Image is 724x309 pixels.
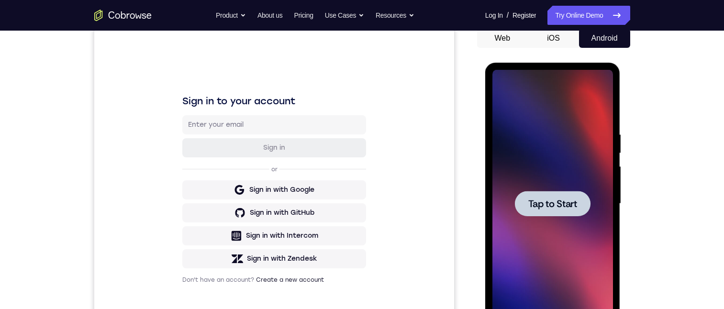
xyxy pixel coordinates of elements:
div: Sign in with GitHub [156,179,220,189]
button: iOS [528,29,579,48]
a: About us [257,6,282,25]
p: or [175,137,185,144]
a: Create a new account [162,248,230,254]
a: Go to the home page [94,10,152,21]
button: Web [477,29,528,48]
button: Use Cases [325,6,364,25]
a: Register [512,6,536,25]
div: Sign in with Google [155,156,220,166]
button: Android [579,29,630,48]
a: Try Online Demo [547,6,630,25]
span: Tap to Start [43,136,92,146]
a: Log In [485,6,503,25]
button: Sign in with Zendesk [88,221,272,240]
button: Product [216,6,246,25]
button: Resources [376,6,414,25]
button: Tap to Start [30,128,105,154]
span: / [507,10,509,21]
p: Don't have an account? [88,247,272,255]
div: Sign in with Intercom [152,202,224,212]
button: Sign in with Google [88,152,272,171]
a: Pricing [294,6,313,25]
button: Sign in with Intercom [88,198,272,217]
button: Sign in with GitHub [88,175,272,194]
div: Sign in with Zendesk [153,225,223,235]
